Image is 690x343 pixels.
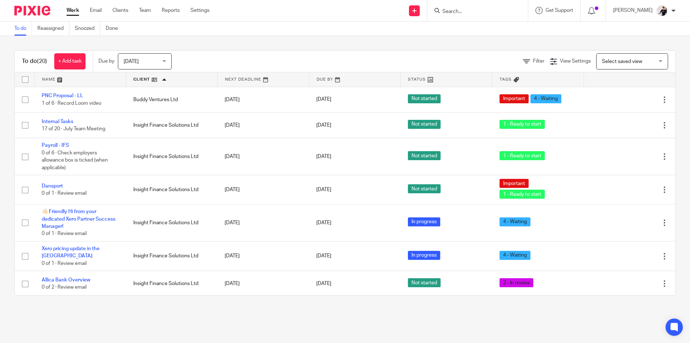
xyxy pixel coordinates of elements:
span: View Settings [560,59,591,64]
td: Insight Finance Solutions Ltd [126,241,218,271]
span: 4 - Waiting [530,94,561,103]
a: Internal Tasks [42,119,73,124]
a: 👋🏻 Friendly Hi from your dedicated Xero Partner Success Manager! [42,209,115,229]
td: Insight Finance Solutions Ltd [126,175,218,204]
a: Dansport [42,184,63,189]
td: [DATE] [217,204,309,242]
input: Search [442,9,506,15]
a: To do [14,22,32,36]
span: Important [500,179,529,188]
span: Filter [533,59,544,64]
span: 0 of 6 · Check employers allowance box is ticked (when applicable) [42,150,108,170]
p: [PERSON_NAME] [613,7,653,14]
span: Not started [408,278,441,287]
span: 0 of 1 · Review email [42,191,87,196]
span: [DATE] [316,123,331,128]
span: Important [500,94,529,103]
td: [DATE] [217,271,309,297]
a: Allica Bank Overview [42,277,90,283]
a: Payroll - IFS [42,143,69,148]
a: Team [139,7,151,14]
span: Tags [500,77,512,81]
span: In progress [408,251,440,260]
a: Settings [190,7,210,14]
a: Work [66,7,79,14]
span: [DATE] [316,154,331,159]
span: (20) [37,58,47,64]
td: Buddy Ventures Ltd [126,87,218,112]
h1: To do [22,58,47,65]
span: Not started [408,151,441,160]
td: [DATE] [217,241,309,271]
a: Clients [112,7,128,14]
span: [DATE] [316,97,331,102]
span: 17 of 20 · July Team Meeting [42,126,105,131]
td: [DATE] [217,112,309,138]
span: 4 - Waiting [500,251,530,260]
a: Xero pricing update in the [GEOGRAPHIC_DATA] [42,246,100,258]
td: [DATE] [217,87,309,112]
td: Insight Finance Solutions Ltd [126,112,218,138]
span: 0 of 1 · Review email [42,261,87,266]
span: 2 - In review [500,278,533,287]
a: Reassigned [37,22,69,36]
a: Snoozed [75,22,100,36]
a: Email [90,7,102,14]
a: + Add task [54,53,86,69]
span: Select saved view [602,59,642,64]
span: [DATE] [124,59,139,64]
span: [DATE] [316,220,331,225]
a: PNC Proposal - LL [42,93,83,98]
td: [DATE] [217,138,309,175]
span: Not started [408,94,441,103]
span: Not started [408,120,441,129]
span: In progress [408,217,440,226]
p: Due by [98,58,114,65]
a: Done [106,22,123,36]
span: Not started [408,184,441,193]
span: Get Support [546,8,573,13]
td: Insight Finance Solutions Ltd [126,271,218,297]
span: [DATE] [316,187,331,192]
a: Reports [162,7,180,14]
span: 0 of 2 · Review email [42,285,87,290]
span: 1 - Ready to start [500,190,545,199]
span: [DATE] [316,281,331,286]
img: AV307615.jpg [656,5,668,17]
span: 1 - Ready to start [500,120,545,129]
span: 1 - Ready to start [500,151,545,160]
span: 1 of 6 · Record Loom video [42,101,101,106]
td: [DATE] [217,175,309,204]
img: Pixie [14,6,50,15]
td: Insight Finance Solutions Ltd [126,204,218,242]
span: 0 of 1 · Review email [42,231,87,236]
td: Insight Finance Solutions Ltd [126,138,218,175]
span: [DATE] [316,253,331,258]
span: 4 - Waiting [500,217,530,226]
